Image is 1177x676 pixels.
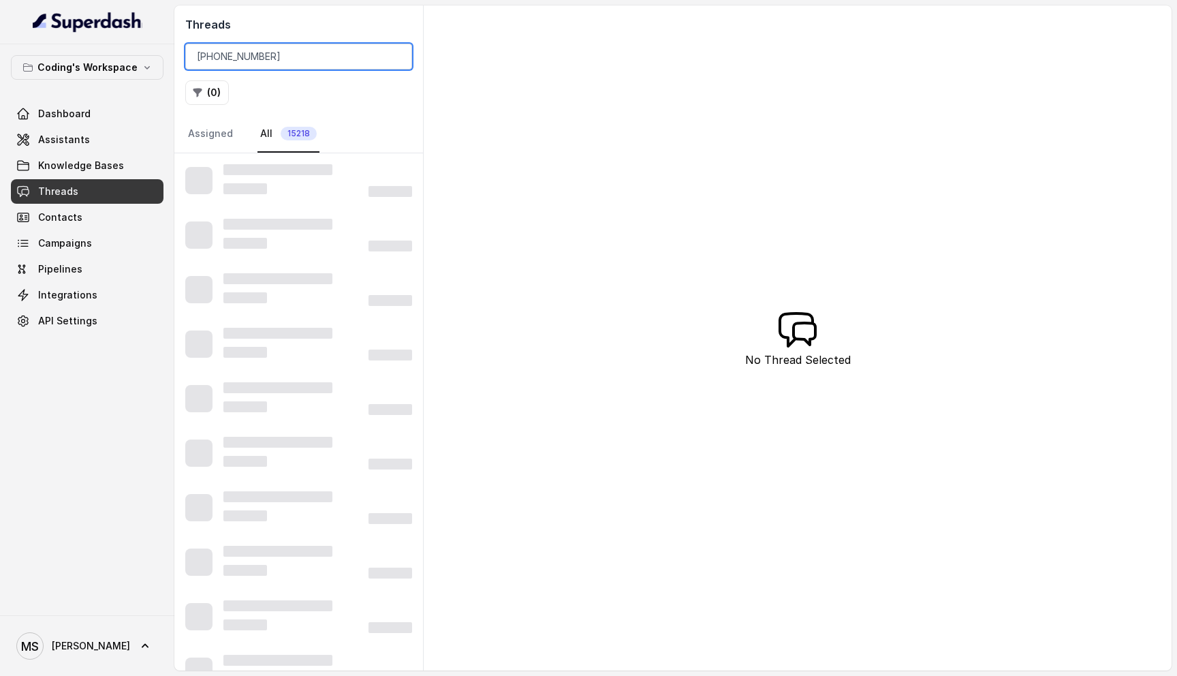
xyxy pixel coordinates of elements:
button: Coding's Workspace [11,55,163,80]
span: API Settings [38,314,97,328]
a: Assigned [185,116,236,153]
h2: Threads [185,16,412,33]
a: Pipelines [11,257,163,281]
span: Threads [38,185,78,198]
a: Threads [11,179,163,204]
button: (0) [185,80,229,105]
a: Assistants [11,127,163,152]
a: [PERSON_NAME] [11,627,163,665]
span: Contacts [38,211,82,224]
span: Integrations [38,288,97,302]
span: Dashboard [38,107,91,121]
span: Pipelines [38,262,82,276]
a: Integrations [11,283,163,307]
text: MS [21,639,39,654]
nav: Tabs [185,116,412,153]
a: Dashboard [11,102,163,126]
span: [PERSON_NAME] [52,639,130,653]
img: light.svg [33,11,142,33]
span: Assistants [38,133,90,147]
p: No Thread Selected [745,352,851,368]
input: Search by Call ID or Phone Number [185,44,412,70]
a: Campaigns [11,231,163,256]
a: Contacts [11,205,163,230]
a: API Settings [11,309,163,333]
span: Campaigns [38,236,92,250]
a: Knowledge Bases [11,153,163,178]
span: Knowledge Bases [38,159,124,172]
span: 15218 [281,127,317,140]
p: Coding's Workspace [37,59,138,76]
a: All15218 [257,116,319,153]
